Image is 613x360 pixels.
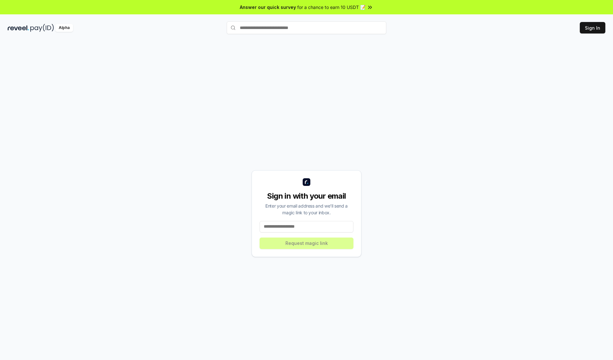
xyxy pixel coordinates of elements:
div: Alpha [55,24,73,32]
span: for a chance to earn 10 USDT 📝 [297,4,366,11]
button: Sign In [580,22,605,33]
div: Sign in with your email [260,191,353,201]
span: Answer our quick survey [240,4,296,11]
div: Enter your email address and we’ll send a magic link to your inbox. [260,202,353,216]
img: logo_small [303,178,310,186]
img: pay_id [30,24,54,32]
img: reveel_dark [8,24,29,32]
